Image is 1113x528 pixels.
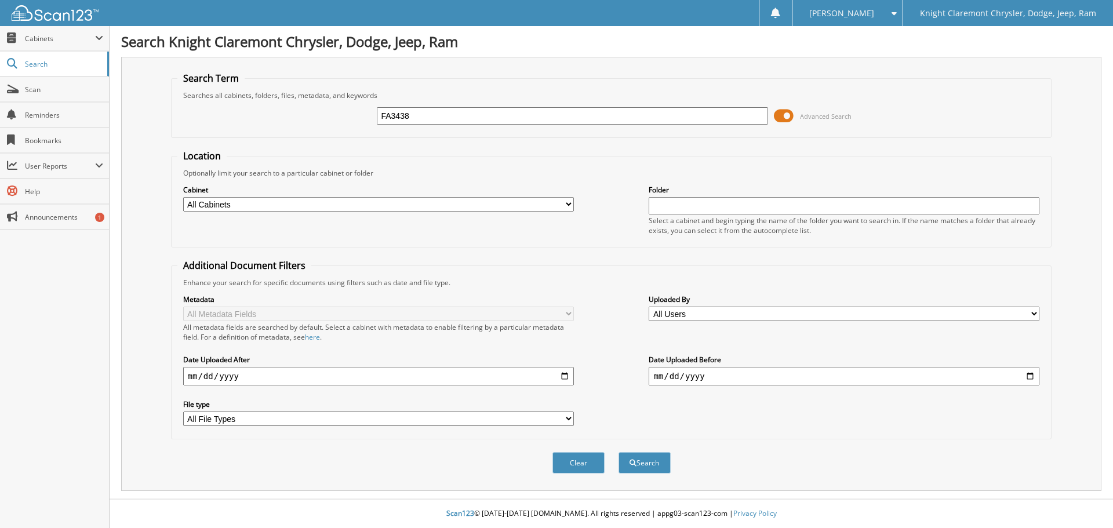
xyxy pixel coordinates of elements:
[25,85,103,94] span: Scan
[649,367,1039,385] input: end
[183,294,574,304] label: Metadata
[177,72,245,85] legend: Search Term
[649,294,1039,304] label: Uploaded By
[25,34,95,43] span: Cabinets
[733,508,777,518] a: Privacy Policy
[25,187,103,196] span: Help
[446,508,474,518] span: Scan123
[25,161,95,171] span: User Reports
[95,213,104,222] div: 1
[177,90,1046,100] div: Searches all cabinets, folders, files, metadata, and keywords
[25,136,103,145] span: Bookmarks
[121,32,1101,51] h1: Search Knight Claremont Chrysler, Dodge, Jeep, Ram
[183,367,574,385] input: start
[552,452,605,474] button: Clear
[649,216,1039,235] div: Select a cabinet and begin typing the name of the folder you want to search in. If the name match...
[305,332,320,342] a: here
[110,500,1113,528] div: © [DATE]-[DATE] [DOMAIN_NAME]. All rights reserved | appg03-scan123-com |
[183,355,574,365] label: Date Uploaded After
[177,168,1046,178] div: Optionally limit your search to a particular cabinet or folder
[649,355,1039,365] label: Date Uploaded Before
[177,150,227,162] legend: Location
[920,10,1096,17] span: Knight Claremont Chrysler, Dodge, Jeep, Ram
[177,259,311,272] legend: Additional Document Filters
[12,5,99,21] img: scan123-logo-white.svg
[183,185,574,195] label: Cabinet
[25,110,103,120] span: Reminders
[800,112,852,121] span: Advanced Search
[619,452,671,474] button: Search
[177,278,1046,287] div: Enhance your search for specific documents using filters such as date and file type.
[649,185,1039,195] label: Folder
[809,10,874,17] span: [PERSON_NAME]
[25,212,103,222] span: Announcements
[25,59,101,69] span: Search
[183,322,574,342] div: All metadata fields are searched by default. Select a cabinet with metadata to enable filtering b...
[183,399,574,409] label: File type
